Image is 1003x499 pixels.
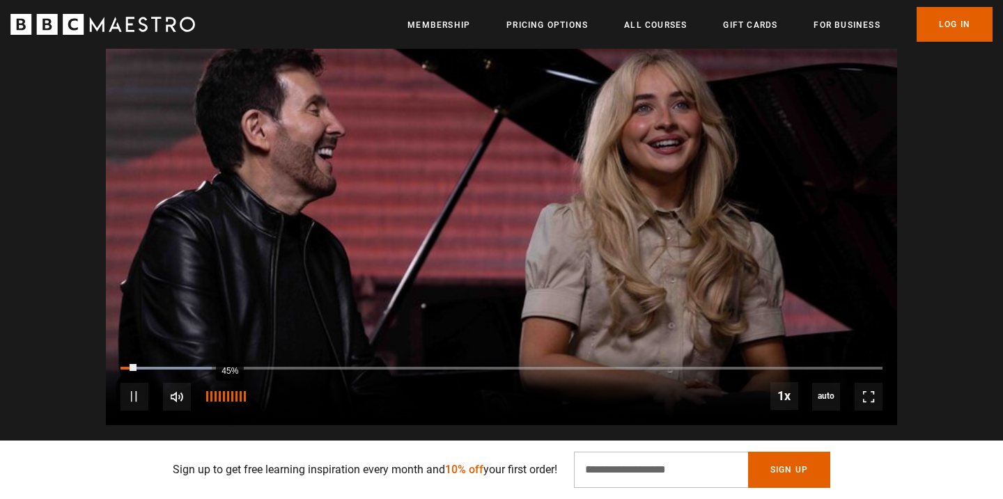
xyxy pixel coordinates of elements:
a: For business [814,18,880,32]
div: Progress Bar [120,367,883,370]
span: auto [812,383,840,411]
a: Log In [917,7,993,42]
button: Fullscreen [855,383,883,411]
svg: BBC Maestro [10,14,195,35]
button: Sign Up [748,452,830,488]
nav: Primary [407,7,993,42]
a: Membership [407,18,470,32]
button: Pause [120,383,148,411]
a: Pricing Options [506,18,588,32]
p: Sign up to get free learning inspiration every month and your first order! [173,461,557,478]
span: 10% off [445,463,483,476]
button: Mute [163,383,191,411]
div: Volume Level [204,391,246,402]
a: Gift Cards [723,18,777,32]
a: All Courses [624,18,687,32]
div: Current quality: 360p [812,383,840,411]
button: Playback Rate [770,382,798,410]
